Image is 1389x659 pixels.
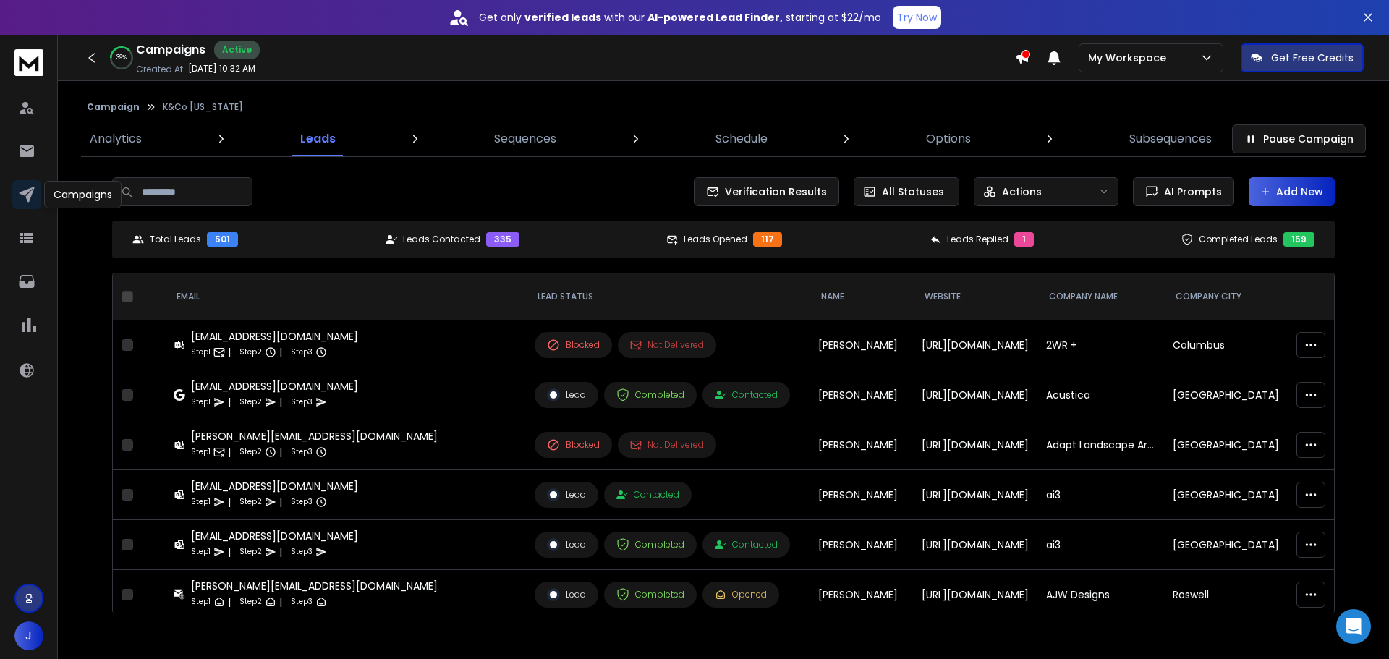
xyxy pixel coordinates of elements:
[913,320,1037,370] td: [URL][DOMAIN_NAME]
[292,122,344,156] a: Leads
[1283,232,1314,247] div: 159
[300,130,336,148] p: Leads
[116,54,127,62] p: 39 %
[191,595,211,609] p: Step 1
[810,320,913,370] td: [PERSON_NAME]
[1088,51,1172,65] p: My Workspace
[647,10,783,25] strong: AI-powered Lead Finder,
[707,122,776,156] a: Schedule
[14,621,43,650] button: J
[1199,234,1278,245] p: Completed Leads
[1037,520,1164,570] td: ai3
[753,232,782,247] div: 117
[191,479,358,493] div: [EMAIL_ADDRESS][DOMAIN_NAME]
[1002,184,1042,199] p: Actions
[188,63,255,75] p: [DATE] 10:32 AM
[524,10,601,25] strong: verified leads
[1164,370,1288,420] td: [GEOGRAPHIC_DATA]
[81,122,150,156] a: Analytics
[810,520,913,570] td: [PERSON_NAME]
[1271,51,1354,65] p: Get Free Credits
[1249,177,1335,206] button: Add New
[191,545,211,559] p: Step 1
[715,539,778,550] div: Contacted
[1037,320,1164,370] td: 2WR +
[715,389,778,401] div: Contacted
[547,438,600,451] div: Blocked
[44,181,122,208] div: Campaigns
[547,588,586,601] div: Lead
[1121,122,1220,156] a: Subsequences
[913,370,1037,420] td: [URL][DOMAIN_NAME]
[165,273,526,320] th: EMAIL
[403,234,480,245] p: Leads Contacted
[810,420,913,470] td: [PERSON_NAME]
[191,495,211,509] p: Step 1
[547,388,586,401] div: Lead
[191,329,358,344] div: [EMAIL_ADDRESS][DOMAIN_NAME]
[1164,520,1288,570] td: [GEOGRAPHIC_DATA]
[547,538,586,551] div: Lead
[1129,130,1212,148] p: Subsequences
[239,595,262,609] p: Step 2
[913,470,1037,520] td: [URL][DOMAIN_NAME]
[917,122,980,156] a: Options
[291,395,313,409] p: Step 3
[191,395,211,409] p: Step 1
[1037,273,1164,320] th: Company Name
[547,339,600,352] div: Blocked
[291,495,313,509] p: Step 3
[279,445,282,459] p: |
[630,439,704,451] div: Not Delivered
[1164,273,1288,320] th: Company City
[810,273,913,320] th: NAME
[913,520,1037,570] td: [URL][DOMAIN_NAME]
[526,273,810,320] th: LEAD STATUS
[630,339,704,351] div: Not Delivered
[897,10,937,25] p: Try Now
[228,345,231,360] p: |
[191,429,438,443] div: [PERSON_NAME][EMAIL_ADDRESS][DOMAIN_NAME]
[485,122,565,156] a: Sequences
[150,234,201,245] p: Total Leads
[191,529,358,543] div: [EMAIL_ADDRESS][DOMAIN_NAME]
[191,379,358,394] div: [EMAIL_ADDRESS][DOMAIN_NAME]
[1241,43,1364,72] button: Get Free Credits
[913,420,1037,470] td: [URL][DOMAIN_NAME]
[486,232,519,247] div: 335
[479,10,881,25] p: Get only with our starting at $22/mo
[14,49,43,76] img: logo
[1164,570,1288,620] td: Roswell
[163,101,243,113] p: K&Co [US_STATE]
[810,370,913,420] td: [PERSON_NAME]
[1037,370,1164,420] td: Acustica
[291,595,313,609] p: Step 3
[207,232,238,247] div: 501
[547,488,586,501] div: Lead
[291,445,313,459] p: Step 3
[1336,609,1371,644] div: Open Intercom Messenger
[1037,420,1164,470] td: Adapt Landscape Architecture
[616,588,684,601] div: Completed
[1037,570,1164,620] td: AJW Designs
[947,234,1008,245] p: Leads Replied
[136,41,205,59] h1: Campaigns
[279,395,282,409] p: |
[87,101,140,113] button: Campaign
[926,130,971,148] p: Options
[893,6,941,29] button: Try Now
[191,445,211,459] p: Step 1
[715,130,768,148] p: Schedule
[494,130,556,148] p: Sequences
[136,64,185,75] p: Created At:
[214,41,260,59] div: Active
[228,595,231,609] p: |
[1164,320,1288,370] td: Columbus
[1158,184,1222,199] span: AI Prompts
[913,273,1037,320] th: Website
[810,570,913,620] td: [PERSON_NAME]
[239,445,262,459] p: Step 2
[616,388,684,401] div: Completed
[616,489,679,501] div: Contacted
